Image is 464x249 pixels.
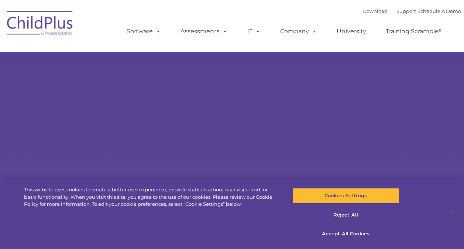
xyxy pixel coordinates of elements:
a: IT [240,24,268,39]
a: Software [119,24,168,39]
a: Training Scramble!! [378,24,449,39]
div: This website uses cookies to create a better user experience, provide statistics about user visit... [24,186,278,208]
button: Accept All Cookies [292,226,399,242]
a: Download [362,8,388,14]
font: | [362,8,461,14]
a: Company [273,24,324,39]
a: Schedule A Demo [417,8,461,14]
img: ChildPlus by Procare Solutions [3,6,77,43]
a: University [329,24,374,39]
button: Close [444,205,460,221]
button: Reject All [292,207,399,223]
a: Assessments [173,24,235,39]
button: Cookies Settings [292,188,399,204]
a: Support [396,8,416,14]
